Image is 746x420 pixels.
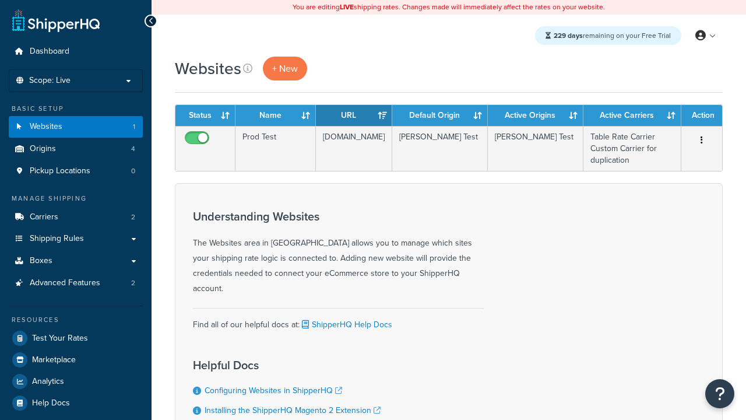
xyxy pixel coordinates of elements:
td: Prod Test [235,126,316,171]
a: ShipperHQ Help Docs [300,318,392,331]
a: Analytics [9,371,143,392]
h3: Helpful Docs [193,359,403,372]
span: 2 [131,212,135,222]
div: Find all of our helpful docs at: [193,308,484,332]
a: Carriers 2 [9,206,143,228]
span: Websites [30,122,62,132]
li: Advanced Features [9,272,143,294]
a: Installing the ShipperHQ Magento 2 Extension [205,404,381,416]
span: 2 [131,278,135,288]
th: Action [681,105,722,126]
a: Websites 1 [9,116,143,138]
td: [PERSON_NAME] Test [488,126,583,171]
td: Table Rate Carrier Custom Carrier for duplication [583,126,681,171]
h1: Websites [175,57,241,80]
span: Origins [30,144,56,154]
div: Resources [9,315,143,325]
div: Basic Setup [9,104,143,114]
th: URL: activate to sort column ascending [316,105,392,126]
span: + New [272,62,298,75]
span: Advanced Features [30,278,100,288]
th: Active Origins: activate to sort column ascending [488,105,583,126]
a: Dashboard [9,41,143,62]
a: Configuring Websites in ShipperHQ [205,384,342,397]
th: Status: activate to sort column ascending [175,105,235,126]
a: Origins 4 [9,138,143,160]
h3: Understanding Websites [193,210,484,223]
span: Scope: Live [29,76,71,86]
span: Carriers [30,212,58,222]
a: Boxes [9,250,143,272]
span: Analytics [32,377,64,387]
span: Shipping Rules [30,234,84,244]
span: Dashboard [30,47,69,57]
span: Help Docs [32,398,70,408]
button: Open Resource Center [705,379,734,408]
li: Carriers [9,206,143,228]
li: Origins [9,138,143,160]
strong: 229 days [554,30,583,41]
li: Websites [9,116,143,138]
div: remaining on your Free Trial [535,26,681,45]
span: Test Your Rates [32,334,88,344]
span: Pickup Locations [30,166,90,176]
a: Test Your Rates [9,328,143,349]
a: Advanced Features 2 [9,272,143,294]
a: + New [263,57,307,80]
a: Help Docs [9,393,143,414]
span: Marketplace [32,355,76,365]
div: Manage Shipping [9,194,143,204]
div: The Websites area in [GEOGRAPHIC_DATA] allows you to manage which sites your shipping rate logic ... [193,210,484,296]
span: Boxes [30,256,52,266]
th: Name: activate to sort column ascending [235,105,316,126]
th: Active Carriers: activate to sort column ascending [583,105,681,126]
b: LIVE [340,2,354,12]
a: Pickup Locations 0 [9,160,143,182]
span: 1 [133,122,135,132]
a: Marketplace [9,349,143,370]
a: ShipperHQ Home [12,9,100,32]
td: [PERSON_NAME] Test [392,126,488,171]
a: Shipping Rules [9,228,143,250]
td: [DOMAIN_NAME] [316,126,392,171]
th: Default Origin: activate to sort column ascending [392,105,488,126]
span: 0 [131,166,135,176]
li: Pickup Locations [9,160,143,182]
span: 4 [131,144,135,154]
